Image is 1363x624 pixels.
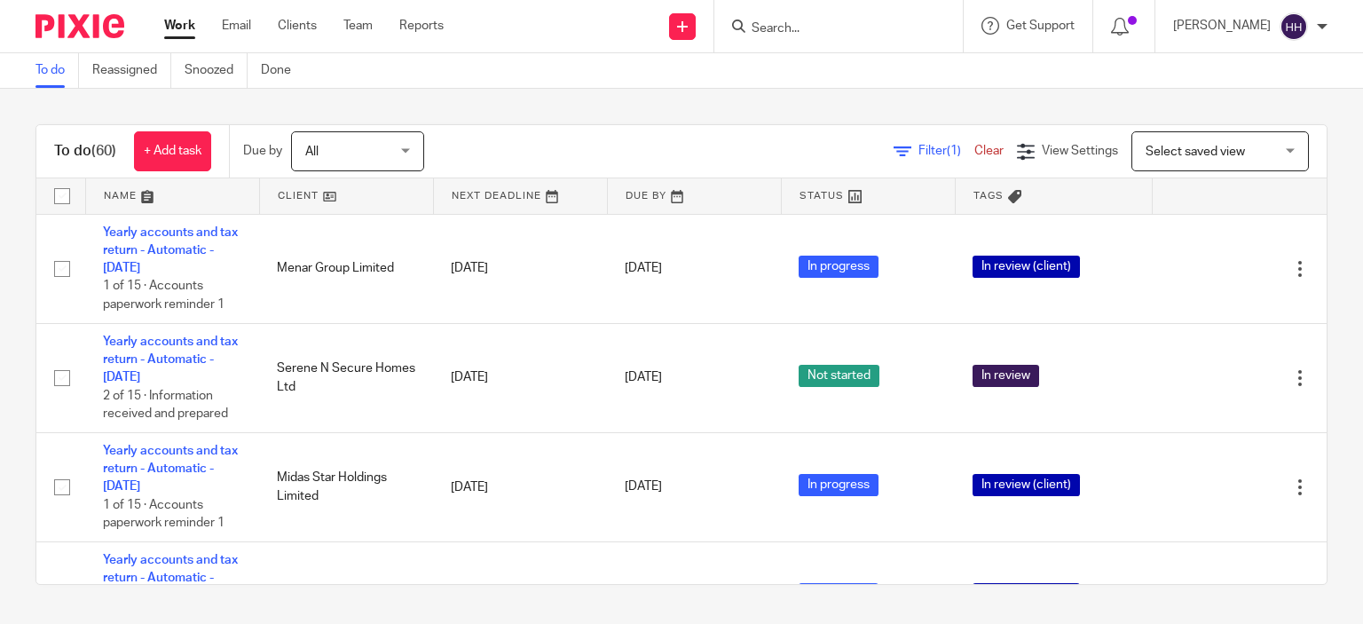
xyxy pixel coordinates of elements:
[259,432,433,541] td: Midas Star Holdings Limited
[947,145,961,157] span: (1)
[103,226,238,275] a: Yearly accounts and tax return - Automatic - [DATE]
[973,365,1039,387] span: In review
[974,145,1004,157] a: Clear
[343,17,373,35] a: Team
[1146,146,1245,158] span: Select saved view
[1042,145,1118,157] span: View Settings
[103,336,238,384] a: Yearly accounts and tax return - Automatic - [DATE]
[973,474,1080,496] span: In review (client)
[433,214,607,323] td: [DATE]
[1006,20,1075,32] span: Get Support
[134,131,211,171] a: + Add task
[185,53,248,88] a: Snoozed
[164,17,195,35] a: Work
[750,21,910,37] input: Search
[433,323,607,432] td: [DATE]
[103,390,228,421] span: 2 of 15 · Information received and prepared
[973,583,1080,605] span: In review (client)
[799,583,878,605] span: In progress
[103,554,238,603] a: Yearly accounts and tax return - Automatic - [DATE]
[625,262,662,274] span: [DATE]
[35,14,124,38] img: Pixie
[261,53,304,88] a: Done
[103,499,225,530] span: 1 of 15 · Accounts paperwork reminder 1
[35,53,79,88] a: To do
[625,372,662,384] span: [DATE]
[1173,17,1271,35] p: [PERSON_NAME]
[973,256,1080,278] span: In review (client)
[103,280,225,312] span: 1 of 15 · Accounts paperwork reminder 1
[625,481,662,494] span: [DATE]
[433,432,607,541] td: [DATE]
[799,474,878,496] span: In progress
[243,142,282,160] p: Due by
[259,214,433,323] td: Menar Group Limited
[54,142,116,161] h1: To do
[399,17,444,35] a: Reports
[278,17,317,35] a: Clients
[103,445,238,494] a: Yearly accounts and tax return - Automatic - [DATE]
[222,17,251,35] a: Email
[305,146,319,158] span: All
[91,144,116,158] span: (60)
[259,323,433,432] td: Serene N Secure Homes Ltd
[1280,12,1308,41] img: svg%3E
[799,256,878,278] span: In progress
[918,145,974,157] span: Filter
[92,53,171,88] a: Reassigned
[973,191,1004,201] span: Tags
[799,365,879,387] span: Not started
